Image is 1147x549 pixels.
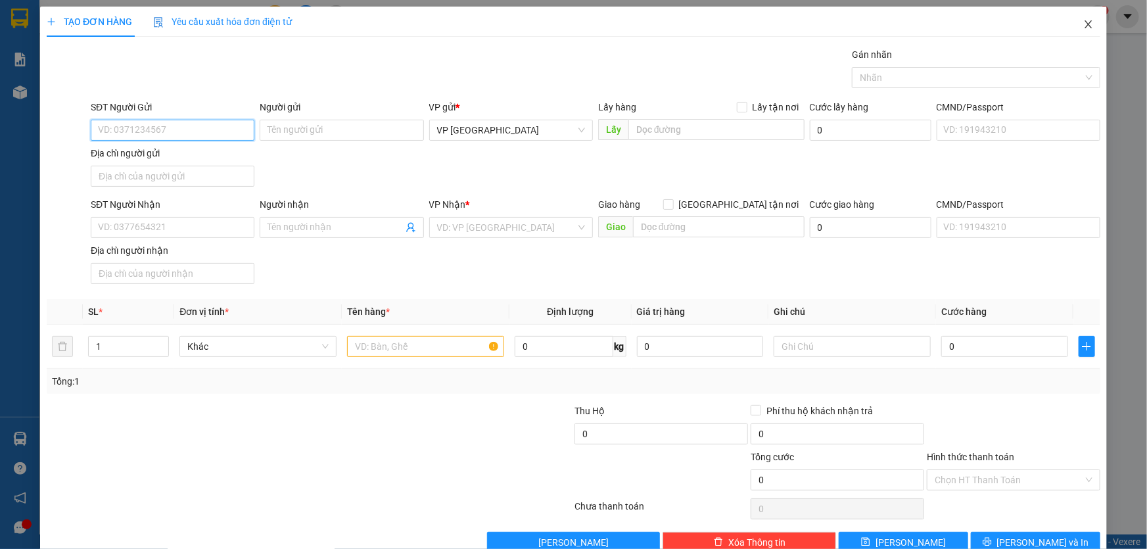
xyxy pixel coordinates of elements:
[91,263,254,284] input: Địa chỉ của người nhận
[751,452,794,462] span: Tổng cước
[774,336,931,357] input: Ghi Chú
[1083,19,1094,30] span: close
[810,102,869,112] label: Cước lấy hàng
[347,336,504,357] input: VD: Bàn, Ghế
[406,222,416,233] span: user-add
[52,374,443,389] div: Tổng: 1
[637,306,686,317] span: Giá trị hàng
[598,216,633,237] span: Giao
[153,16,292,27] span: Yêu cầu xuất hóa đơn điện tử
[761,404,878,418] span: Phí thu hộ khách nhận trả
[598,102,636,112] span: Lấy hàng
[91,166,254,187] input: Địa chỉ của người gửi
[852,49,892,60] label: Gán nhãn
[91,146,254,160] div: Địa chỉ người gửi
[574,499,750,522] div: Chưa thanh toán
[437,120,585,140] span: VP Đà Nẵng
[937,197,1100,212] div: CMND/Passport
[429,199,466,210] span: VP Nhận
[598,119,628,140] span: Lấy
[810,199,875,210] label: Cước giao hàng
[937,100,1100,114] div: CMND/Passport
[91,100,254,114] div: SĐT Người Gửi
[52,336,73,357] button: delete
[983,537,992,548] span: printer
[47,17,56,26] span: plus
[613,336,626,357] span: kg
[1070,7,1107,43] button: Close
[810,120,931,141] input: Cước lấy hàng
[633,216,805,237] input: Dọc đường
[153,17,164,28] img: icon
[88,306,99,317] span: SL
[598,199,640,210] span: Giao hàng
[547,306,594,317] span: Định lượng
[674,197,805,212] span: [GEOGRAPHIC_DATA] tận nơi
[1079,341,1094,352] span: plus
[187,337,329,356] span: Khác
[714,537,723,548] span: delete
[260,197,423,212] div: Người nhận
[768,299,936,325] th: Ghi chú
[941,306,987,317] span: Cước hàng
[861,537,870,548] span: save
[179,306,229,317] span: Đơn vị tính
[810,217,931,238] input: Cước giao hàng
[47,16,132,27] span: TẠO ĐƠN HÀNG
[927,452,1014,462] label: Hình thức thanh toán
[1079,336,1095,357] button: plus
[347,306,390,317] span: Tên hàng
[574,406,605,416] span: Thu Hộ
[429,100,593,114] div: VP gửi
[260,100,423,114] div: Người gửi
[637,336,764,357] input: 0
[747,100,805,114] span: Lấy tận nơi
[91,197,254,212] div: SĐT Người Nhận
[628,119,805,140] input: Dọc đường
[91,243,254,258] div: Địa chỉ người nhận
